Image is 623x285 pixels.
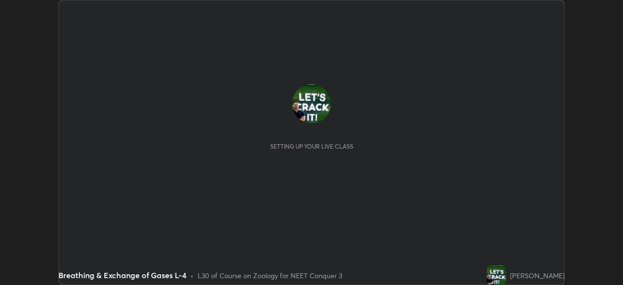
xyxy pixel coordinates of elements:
img: 02a0221ee3ad4557875c09baae15909e.jpg [487,266,506,285]
div: Breathing & Exchange of Gases L-4 [58,269,186,281]
div: [PERSON_NAME] [510,270,565,281]
img: 02a0221ee3ad4557875c09baae15909e.jpg [292,84,331,123]
div: Setting up your live class [270,143,353,150]
div: L30 of Course on Zoology for NEET Conquer 3 [198,270,342,281]
div: • [190,270,194,281]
